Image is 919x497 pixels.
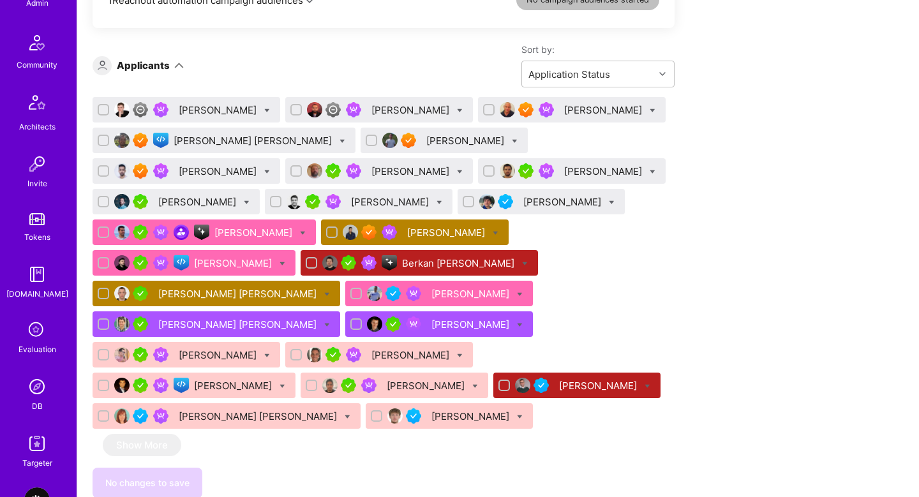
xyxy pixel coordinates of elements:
img: User Avatar [322,255,338,271]
img: Exceptional A.Teamer [133,133,148,148]
img: Been on Mission [153,347,168,362]
img: A.Teamer in Residence [305,194,320,209]
img: User Avatar [114,316,130,332]
i: Bulk Status Update [522,261,528,267]
img: Vetted A.Teamer [385,286,401,301]
i: Bulk Status Update [493,230,498,236]
div: [PERSON_NAME] [214,226,295,239]
i: Bulk Status Update [345,414,350,420]
div: DB [32,399,43,413]
img: A.Teamer in Residence [133,286,148,301]
div: [PERSON_NAME] [431,318,512,331]
img: User Avatar [114,347,130,362]
div: [PERSON_NAME] [PERSON_NAME] [179,410,340,423]
i: icon Chevron [659,71,666,77]
img: Community leader [174,225,189,240]
img: Vetted A.Teamer [498,194,513,209]
i: Bulk Status Update [650,108,655,114]
div: [PERSON_NAME] [387,379,467,392]
div: [PERSON_NAME] [431,287,512,300]
div: [PERSON_NAME] [179,103,259,117]
img: Exceptional A.Teamer [401,133,416,148]
i: Bulk Status Update [517,322,523,328]
i: Bulk Status Update [264,353,270,359]
img: Been on Mission [346,102,361,117]
img: User Avatar [343,225,358,240]
div: [PERSON_NAME] [523,195,604,209]
div: Tokens [24,230,50,244]
img: User Avatar [114,408,130,424]
img: Been on Mission [153,163,168,179]
img: User Avatar [367,316,382,332]
img: Been on Mission [346,163,361,179]
img: User Avatar [322,378,338,393]
img: Been on Mission [539,102,554,117]
div: [PERSON_NAME] [158,195,239,209]
div: [PERSON_NAME] [194,379,274,392]
div: [PERSON_NAME] [564,103,645,117]
img: A.Teamer in Residence [133,316,148,332]
div: [PERSON_NAME] [PERSON_NAME] [174,134,334,147]
img: guide book [24,262,50,287]
img: User Avatar [287,194,302,209]
img: A.Teamer in Residence [325,163,341,179]
img: Invite [24,151,50,177]
img: Been on Mission [153,225,168,240]
div: [PERSON_NAME] [431,410,512,423]
i: Bulk Status Update [324,292,330,297]
img: A.Teamer in Residence [325,347,341,362]
i: Bulk Status Update [324,322,330,328]
img: Been on Mission [361,378,377,393]
i: Bulk Status Update [340,138,345,144]
img: User Avatar [307,102,322,117]
i: Bulk Status Update [517,292,523,297]
i: Bulk Status Update [300,230,306,236]
i: Bulk Status Update [437,200,442,205]
div: [DOMAIN_NAME] [6,287,68,300]
img: Been on Mission [406,286,421,301]
img: A.Teamer in Residence [518,163,534,179]
i: Bulk Status Update [650,169,655,175]
img: Architects [22,89,52,120]
img: User Avatar [114,163,130,179]
img: Been on Mission [361,255,377,271]
img: A.Teamer in Residence [133,255,148,271]
div: Berkan [PERSON_NAME] [402,256,517,270]
img: User Avatar [367,286,382,301]
i: Bulk Status Update [512,138,518,144]
i: Bulk Status Update [645,383,650,389]
div: Invite [27,177,47,190]
div: [PERSON_NAME] [564,165,645,178]
img: Been on Mission [325,194,341,209]
div: [PERSON_NAME] [179,348,259,362]
i: Bulk Status Update [280,261,285,267]
label: Sort by: [521,43,675,56]
div: [PERSON_NAME] [179,165,259,178]
img: User Avatar [307,163,322,179]
img: User Avatar [114,255,130,271]
div: [PERSON_NAME] [371,103,452,117]
i: Bulk Status Update [457,169,463,175]
img: Exceptional A.Teamer [518,102,534,117]
div: Evaluation [19,343,56,356]
i: icon Applicant [98,61,107,70]
img: Skill Targeter [24,431,50,456]
img: User Avatar [114,102,130,117]
img: Exceptional A.Teamer [361,225,377,240]
img: User Avatar [500,163,515,179]
img: A.I. guild [382,255,397,271]
i: Bulk Status Update [280,383,285,389]
div: [PERSON_NAME] [371,348,452,362]
img: Been on Mission [153,378,168,393]
img: User Avatar [382,133,398,148]
img: Limited Access [133,102,148,117]
i: Bulk Status Update [517,414,523,420]
div: [PERSON_NAME] [559,379,639,392]
img: User Avatar [515,378,530,393]
i: Bulk Status Update [457,353,463,359]
img: A.Teamer in Residence [341,255,356,271]
img: Exceptional A.Teamer [133,163,148,179]
div: [PERSON_NAME] [351,195,431,209]
i: Bulk Status Update [264,108,270,114]
div: [PERSON_NAME] [407,226,488,239]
